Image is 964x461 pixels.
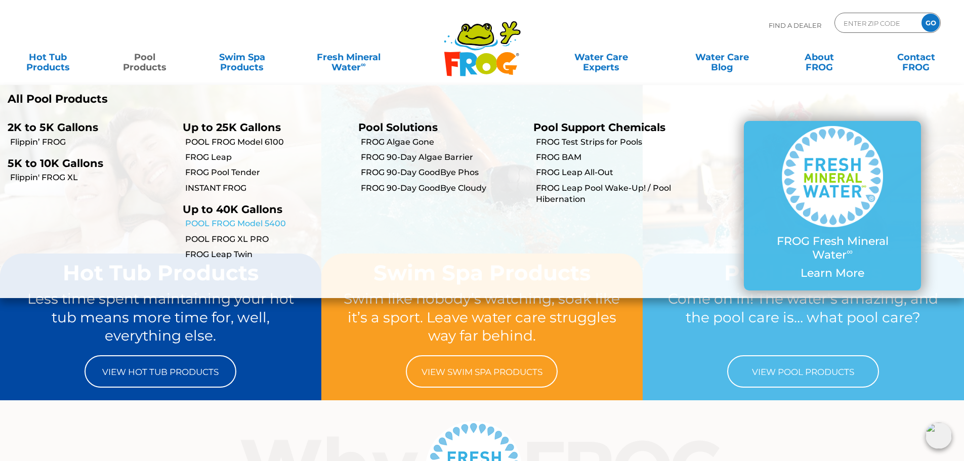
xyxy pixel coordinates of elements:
[684,47,760,67] a: Water CareBlog
[361,152,526,163] a: FROG 90-Day Algae Barrier
[10,47,86,67] a: Hot TubProducts
[8,157,167,170] p: 5K to 10K Gallons
[764,235,901,262] p: FROG Fresh Mineral Water
[926,423,952,449] img: openIcon
[185,218,350,229] a: POOL FROG Model 5400
[8,93,475,106] a: All Pool Products
[361,137,526,148] a: FROG Algae Gone
[406,355,558,388] a: View Swim Spa Products
[921,14,940,32] input: GO
[536,137,701,148] a: FROG Test Strips for Pools
[301,47,396,67] a: Fresh MineralWater∞
[764,126,901,285] a: FROG Fresh Mineral Water∞ Learn More
[361,60,366,68] sup: ∞
[361,183,526,194] a: FROG 90-Day GoodBye Cloudy
[185,167,350,178] a: FROG Pool Tender
[727,355,879,388] a: View Pool Products
[847,246,853,257] sup: ∞
[107,47,183,67] a: PoolProducts
[536,152,701,163] a: FROG BAM
[341,289,623,345] p: Swim like nobody’s watching, soak like it’s a sport. Leave water care struggles way far behind.
[185,249,350,260] a: FROG Leap Twin
[204,47,280,67] a: Swim SpaProducts
[878,47,954,67] a: ContactFROG
[533,121,693,134] p: Pool Support Chemicals
[536,167,701,178] a: FROG Leap All-Out
[662,289,945,345] p: Come on in! The water’s amazing, and the pool care is… what pool care?
[183,121,343,134] p: Up to 25K Gallons
[781,47,857,67] a: AboutFROG
[358,121,438,134] a: Pool Solutions
[8,121,167,134] p: 2K to 5K Gallons
[10,172,175,183] a: Flippin' FROG XL
[843,16,911,30] input: Zip Code Form
[185,152,350,163] a: FROG Leap
[19,289,302,345] p: Less time spent maintaining your hot tub means more time for, well, everything else.
[764,267,901,280] p: Learn More
[85,355,236,388] a: View Hot Tub Products
[185,137,350,148] a: POOL FROG Model 6100
[183,203,343,216] p: Up to 40K Gallons
[536,183,701,205] a: FROG Leap Pool Wake-Up! / Pool Hibernation
[769,13,821,38] p: Find A Dealer
[10,137,175,148] a: Flippin’ FROG
[361,167,526,178] a: FROG 90-Day GoodBye Phos
[540,47,662,67] a: Water CareExperts
[185,183,350,194] a: INSTANT FROG
[185,234,350,245] a: POOL FROG XL PRO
